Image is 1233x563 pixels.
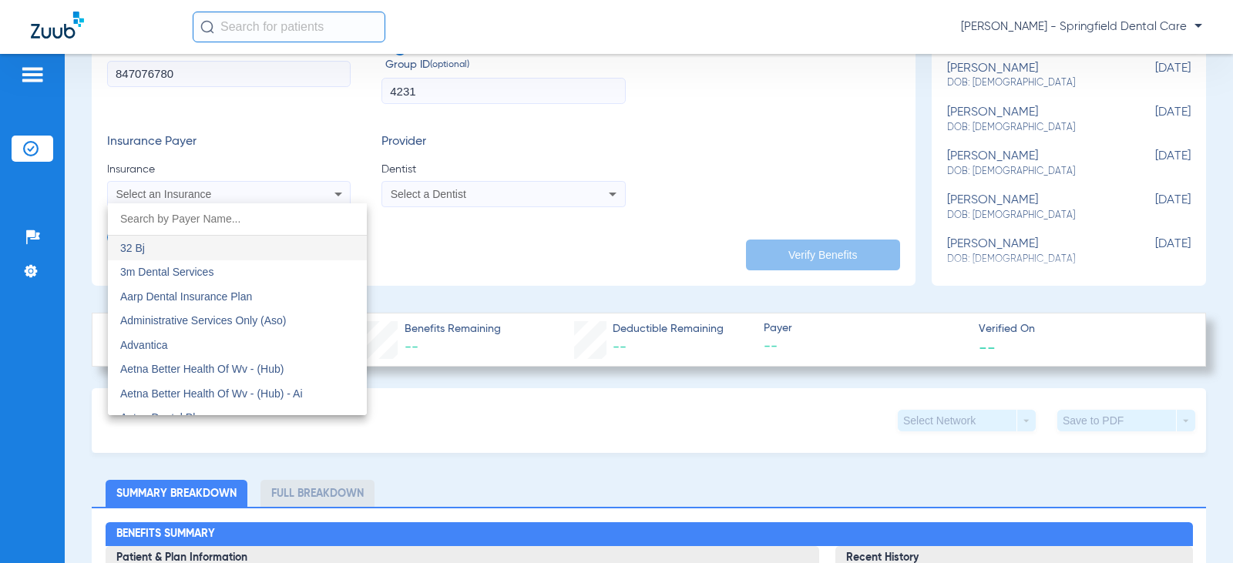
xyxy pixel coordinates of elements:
[120,364,284,376] span: Aetna Better Health Of Wv - (Hub)
[120,412,213,424] span: Aetna Dental Plans
[120,290,252,303] span: Aarp Dental Insurance Plan
[108,203,367,235] input: dropdown search
[120,266,213,279] span: 3m Dental Services
[120,339,167,351] span: Advantica
[120,242,145,254] span: 32 Bj
[120,387,303,400] span: Aetna Better Health Of Wv - (Hub) - Ai
[120,315,287,327] span: Administrative Services Only (Aso)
